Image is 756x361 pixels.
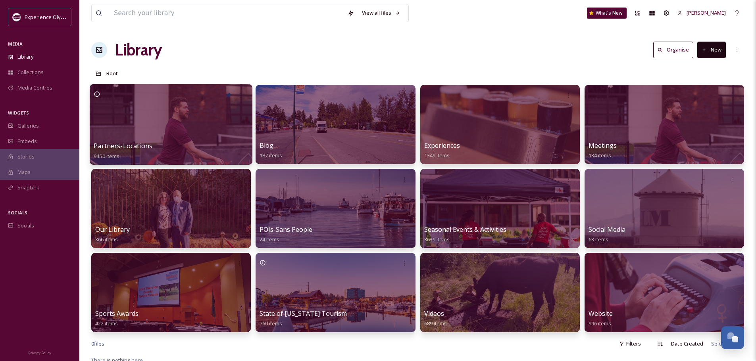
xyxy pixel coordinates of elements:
a: Videos689 items [424,310,447,327]
a: Meetings134 items [589,142,617,159]
span: 63 items [589,236,608,243]
span: Galleries [17,122,39,130]
span: Embeds [17,138,37,145]
span: [PERSON_NAME] [687,9,726,16]
div: Date Created [667,336,707,351]
span: 24 items [260,236,279,243]
span: Videos [424,309,444,318]
span: 187 items [260,152,282,159]
span: Social Media [589,225,625,234]
span: Socials [17,222,34,229]
a: State of [US_STATE] Tourism760 items [260,310,347,327]
span: Experiences [424,141,460,150]
a: Privacy Policy [28,348,51,357]
a: Website996 items [589,310,613,327]
span: WIDGETS [8,110,29,116]
span: Meetings [589,141,617,150]
span: 1349 items [424,152,450,159]
a: Seasonal Events & Activities3639 items [424,226,506,243]
span: 996 items [589,320,611,327]
span: 0 file s [91,340,104,348]
a: Partners-Locations9450 items [94,142,152,160]
button: Organise [653,42,693,58]
a: Social Media63 items [589,226,625,243]
a: POIs-Sans People24 items [260,226,312,243]
a: [PERSON_NAME] [673,5,730,21]
span: Root [106,70,118,77]
span: 366 items [95,236,118,243]
span: POIs-Sans People [260,225,312,234]
img: download.jpeg [13,13,21,21]
span: 134 items [589,152,611,159]
span: Collections [17,69,44,76]
span: Experience Olympia [25,13,72,21]
span: Library [17,53,33,61]
span: Maps [17,168,31,176]
input: Search your library [110,4,344,22]
span: SOCIALS [8,210,27,216]
span: Select all [711,340,732,348]
span: 9450 items [94,152,119,159]
span: MEDIA [8,41,23,47]
span: 3639 items [424,236,450,243]
span: 422 items [95,320,118,327]
span: 689 items [424,320,447,327]
span: Partners-Locations [94,141,152,150]
a: What's New [587,8,627,19]
div: Filters [615,336,645,351]
a: Root [106,69,118,78]
span: Stories [17,153,35,160]
span: 760 items [260,320,282,327]
span: Seasonal Events & Activities [424,225,506,234]
a: View all files [358,5,404,21]
a: Experiences1349 items [424,142,460,159]
span: Website [589,309,613,318]
a: Sports Awards422 items [95,310,139,327]
a: Blog187 items [260,142,282,159]
a: Library [115,38,162,62]
span: Blog [260,141,273,150]
a: Our Library366 items [95,226,130,243]
button: New [697,42,726,58]
span: SnapLink [17,184,39,191]
span: Media Centres [17,84,52,92]
button: Open Chat [721,326,744,349]
span: Our Library [95,225,130,234]
span: Privacy Policy [28,350,51,355]
span: Sports Awards [95,309,139,318]
span: State of [US_STATE] Tourism [260,309,347,318]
